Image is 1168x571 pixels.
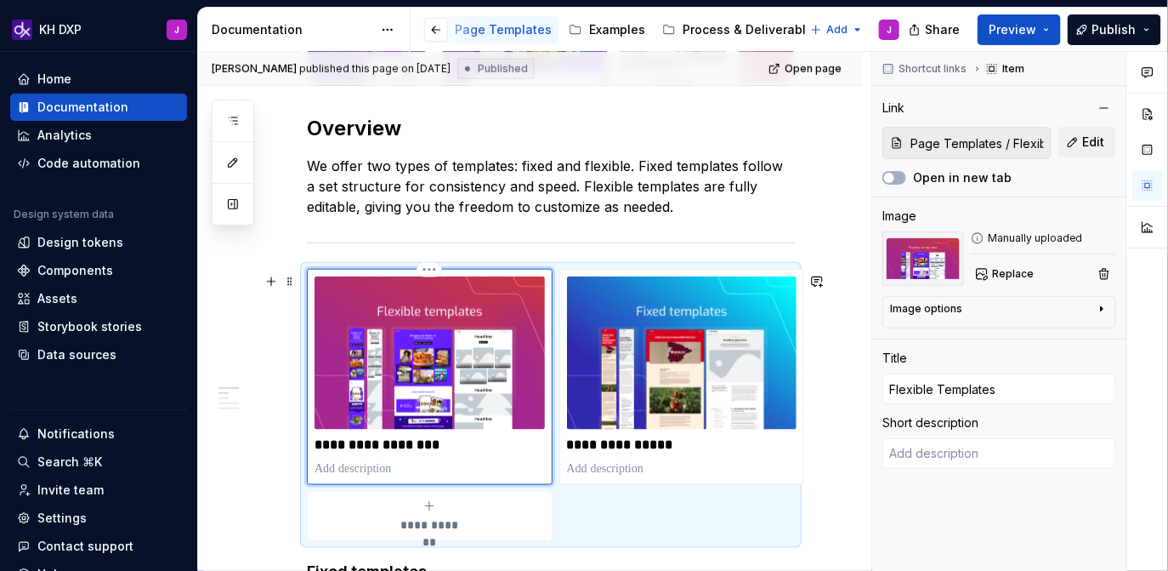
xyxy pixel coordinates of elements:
label: Open in new tab [913,169,1012,186]
a: Open page [763,57,849,81]
div: J [887,23,892,37]
span: Replace [992,267,1034,281]
button: Image options [890,302,1108,323]
a: Data sources [10,341,187,368]
a: Assets [10,285,187,312]
div: Analytics [37,127,92,144]
span: [PERSON_NAME] [212,62,297,76]
button: Publish [1068,14,1161,45]
div: Image [882,208,916,225]
button: Shortcut links [877,57,974,81]
a: Process & Deliverables [655,16,827,43]
a: Home [10,66,187,93]
div: Design system data [14,208,114,221]
span: Published [478,62,528,76]
button: Contact support [10,533,187,560]
div: Image options [890,302,962,316]
div: Data sources [37,346,116,363]
span: Open page [785,62,842,76]
div: Invite team [37,482,104,499]
div: Link [882,100,904,117]
div: Documentation [212,21,372,38]
span: Edit [1083,134,1105,151]
a: Design tokens [10,229,187,256]
span: Preview [989,21,1036,38]
a: Settings [10,505,187,532]
span: Share [925,21,960,38]
div: published this page on [DATE] [299,62,451,76]
button: KH DXPJ [3,11,194,48]
a: Storybook stories [10,313,187,340]
div: Settings [37,510,87,527]
div: Home [37,71,71,88]
span: Shortcut links [899,62,967,76]
a: Code automation [10,150,187,177]
div: Page Templates [455,21,552,38]
img: 209e7693-2ef4-48b6-91ca-c30285d49d41.png [315,277,545,430]
div: Design tokens [37,234,123,251]
a: Examples [562,16,652,43]
p: We offer two types of templates: fixed and flexible. Fixed templates follow a set structure for c... [307,156,795,217]
a: Invite team [10,477,187,504]
div: Contact support [37,538,133,555]
button: Notifications [10,420,187,448]
button: Search ⌘K [10,448,187,476]
span: Add [826,23,848,37]
div: Storybook stories [37,318,142,335]
div: Notifications [37,425,115,443]
img: 0784b2da-6f85-42e6-8793-4468946223dc.png [12,20,32,40]
span: Publish [1092,21,1137,38]
div: Title [882,350,907,367]
button: Edit [1058,127,1116,157]
button: Share [900,14,971,45]
div: Search ⌘K [37,454,102,471]
div: KH DXP [39,21,82,38]
div: Assets [37,290,77,307]
a: Analytics [10,122,187,149]
input: Add title [882,374,1116,404]
div: Components [37,262,113,279]
strong: Overview [307,116,401,140]
div: Process & Deliverables [683,21,820,38]
a: Documentation [10,94,187,121]
button: Replace [971,262,1041,286]
div: Documentation [37,99,128,116]
a: Components [10,257,187,284]
div: J [174,23,179,37]
a: Page Templates [428,16,558,43]
div: Manually uploaded [971,231,1116,245]
div: Short description [882,414,978,431]
div: Examples [589,21,645,38]
button: Preview [978,14,1061,45]
div: Code automation [37,155,140,172]
img: 5ed8526e-b0a3-46d9-87b7-1d96a14229fd.png [567,277,797,430]
button: Add [805,18,869,42]
img: 209e7693-2ef4-48b6-91ca-c30285d49d41.png [882,231,964,286]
